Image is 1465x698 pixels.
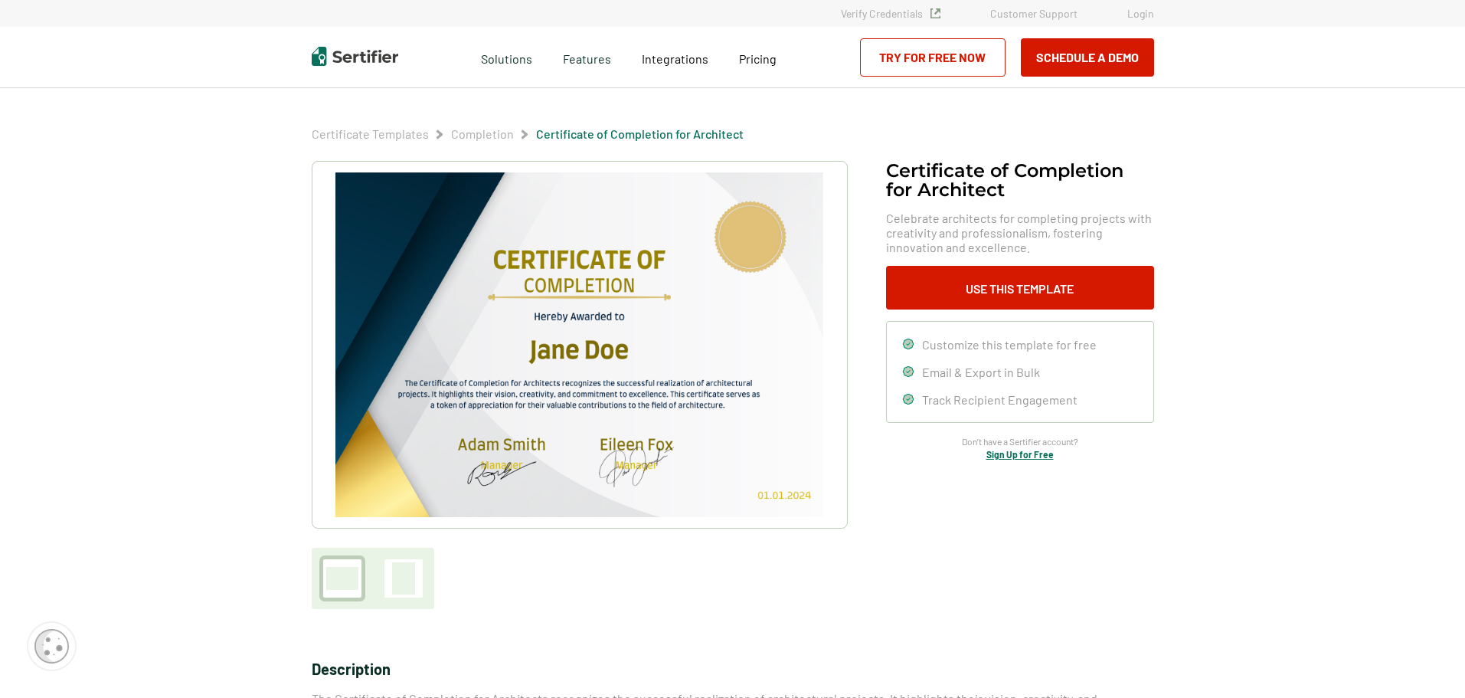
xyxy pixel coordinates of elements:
span: Track Recipient Engagement [922,392,1077,407]
iframe: Chat Widget [1388,624,1465,698]
span: Solutions [481,48,532,67]
a: Integrations [642,48,708,67]
span: Email & Export in Bulk [922,365,1040,379]
a: Certificate of Completion​ for Architect [536,126,744,141]
img: Cookie Popup Icon [34,629,69,664]
a: Login [1127,7,1154,20]
span: Description [312,660,391,678]
a: Customer Support [990,7,1077,20]
img: Verified [930,8,940,18]
span: Certificate of Completion​ for Architect [536,126,744,142]
div: Breadcrumb [312,126,744,142]
a: Try for Free Now [860,38,1006,77]
a: Certificate Templates [312,126,429,141]
span: Celebrate architects for completing projects with creativity and professionalism, fostering innov... [886,211,1154,254]
button: Use This Template [886,266,1154,310]
button: Schedule a Demo [1021,38,1154,77]
img: Certificate of Completion​ for Architect [335,172,822,517]
a: Completion [451,126,514,141]
span: Pricing [739,51,777,66]
span: Completion [451,126,514,142]
img: Sertifier | Digital Credentialing Platform [312,47,398,66]
a: Sign Up for Free [986,449,1054,460]
span: Features [563,48,611,67]
span: Certificate Templates [312,126,429,142]
span: Integrations [642,51,708,66]
a: Verify Credentials [841,7,940,20]
h1: Certificate of Completion​ for Architect [886,161,1154,199]
a: Pricing [739,48,777,67]
span: Don’t have a Sertifier account? [962,434,1078,449]
span: Customize this template for free [922,337,1097,352]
